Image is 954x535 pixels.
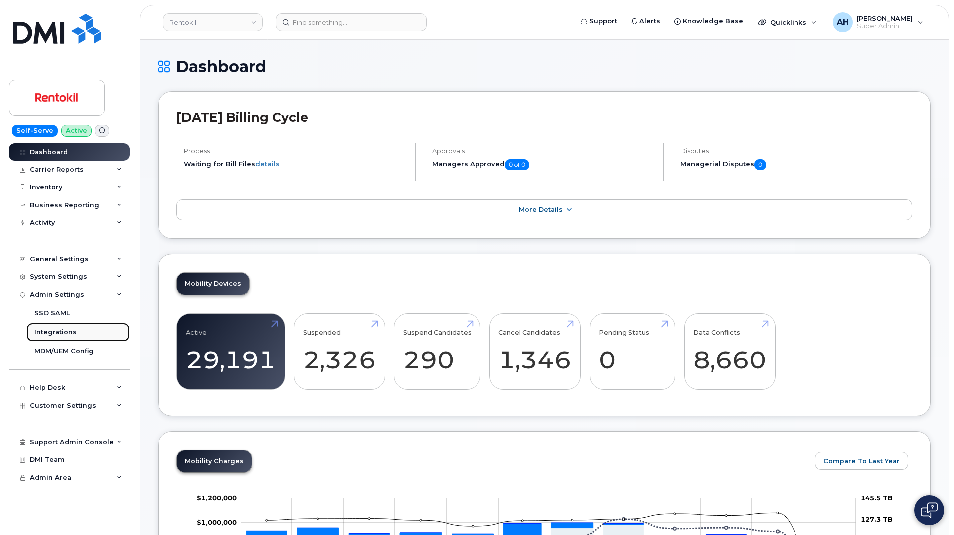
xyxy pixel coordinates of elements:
h5: Managerial Disputes [680,159,912,170]
span: 0 of 0 [505,159,529,170]
span: Compare To Last Year [823,456,900,466]
li: Waiting for Bill Files [184,159,407,169]
a: Mobility Charges [177,450,252,472]
a: Active 29,191 [186,319,276,384]
a: details [255,160,280,168]
g: $0 [197,494,237,502]
h4: Process [184,147,407,155]
h5: Managers Approved [432,159,655,170]
button: Compare To Last Year [815,452,908,470]
h4: Approvals [432,147,655,155]
h2: [DATE] Billing Cycle [176,110,912,125]
h1: Dashboard [158,58,931,75]
img: Open chat [921,502,938,518]
span: More Details [519,206,563,213]
g: $0 [197,518,237,526]
a: Pending Status 0 [599,319,666,384]
tspan: $1,000,000 [197,518,237,526]
a: Suspend Candidates 290 [403,319,472,384]
a: Cancel Candidates 1,346 [498,319,571,384]
a: Suspended 2,326 [303,319,376,384]
tspan: 145.5 TB [861,494,893,502]
h4: Disputes [680,147,912,155]
span: 0 [754,159,766,170]
a: Mobility Devices [177,273,249,295]
tspan: $1,200,000 [197,494,237,502]
a: Data Conflicts 8,660 [693,319,766,384]
tspan: 127.3 TB [861,515,893,523]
